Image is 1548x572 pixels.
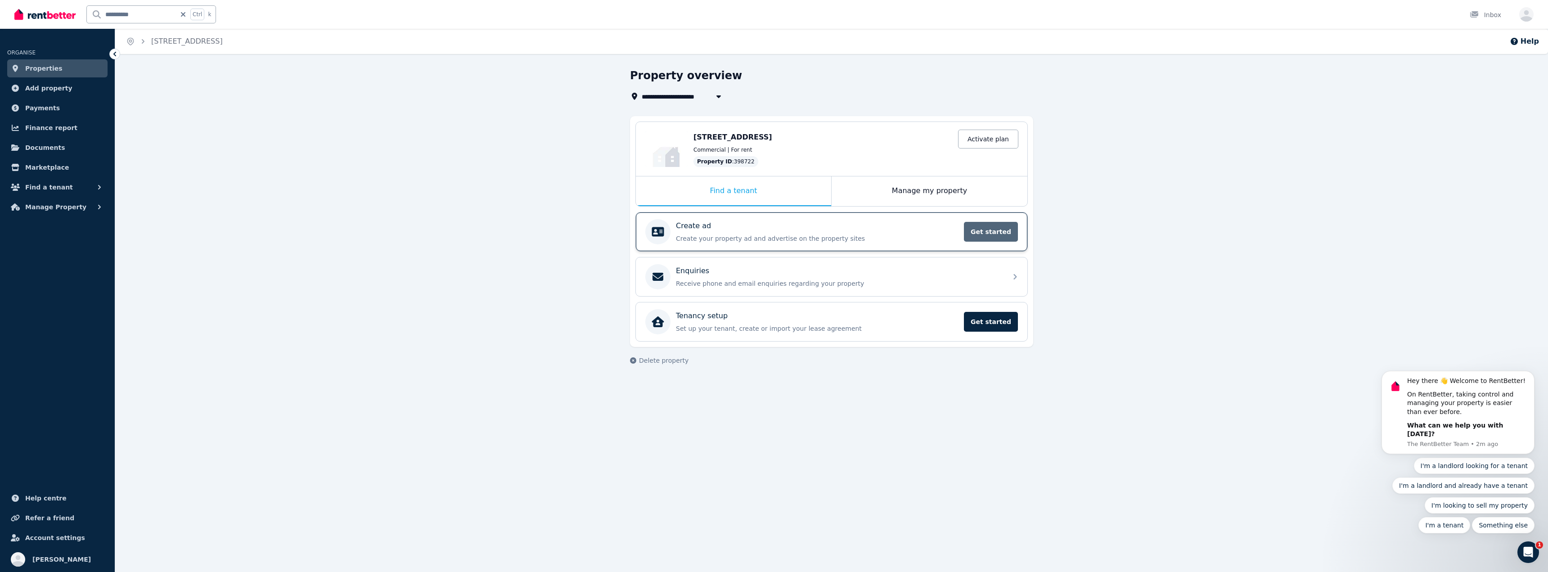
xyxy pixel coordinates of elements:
span: [PERSON_NAME] [32,554,91,565]
iframe: Intercom live chat [1517,541,1539,563]
div: Manage my property [832,176,1027,206]
a: Refer a friend [7,509,108,527]
span: k [208,11,211,18]
span: Refer a friend [25,513,74,523]
span: Add property [25,83,72,94]
span: Get started [964,222,1018,242]
span: Account settings [25,532,85,543]
button: Manage Property [7,198,108,216]
div: : 398722 [693,156,758,167]
span: Finance report [25,122,77,133]
a: Activate plan [958,130,1018,149]
span: Documents [25,142,65,153]
a: Documents [7,139,108,157]
a: EnquiriesReceive phone and email enquiries regarding your property [636,257,1027,296]
p: Enquiries [676,266,709,276]
a: Add property [7,79,108,97]
a: Account settings [7,529,108,547]
p: Create ad [676,221,711,231]
span: Commercial | For rent [693,146,752,153]
a: Payments [7,99,108,117]
p: Receive phone and email enquiries regarding your property [676,279,1002,288]
a: Properties [7,59,108,77]
span: 1 [1536,541,1543,549]
span: [STREET_ADDRESS] [693,133,772,141]
span: Delete property [639,356,688,365]
a: [STREET_ADDRESS] [151,37,223,45]
button: Delete property [630,356,688,365]
h1: Property overview [630,68,742,83]
iframe: Intercom notifications message [1368,291,1548,548]
span: Manage Property [25,202,86,212]
span: Marketplace [25,162,69,173]
img: RentBetter [14,8,76,21]
span: Help centre [25,493,67,504]
p: Set up your tenant, create or import your lease agreement [676,324,958,333]
a: Tenancy setupSet up your tenant, create or import your lease agreementGet started [636,302,1027,341]
span: Get started [964,312,1018,332]
span: Find a tenant [25,182,73,193]
span: Property ID [697,158,732,165]
a: Create adCreate your property ad and advertise on the property sitesGet started [636,212,1027,251]
a: Marketplace [7,158,108,176]
span: Ctrl [190,9,204,20]
p: Create your property ad and advertise on the property sites [676,234,958,243]
nav: Breadcrumb [115,29,234,54]
a: Help centre [7,489,108,507]
span: Properties [25,63,63,74]
button: Help [1510,36,1539,47]
div: Find a tenant [636,176,831,206]
button: Find a tenant [7,178,108,196]
span: Payments [25,103,60,113]
a: Finance report [7,119,108,137]
div: Inbox [1470,10,1501,19]
p: Tenancy setup [676,311,728,321]
span: ORGANISE [7,50,36,56]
